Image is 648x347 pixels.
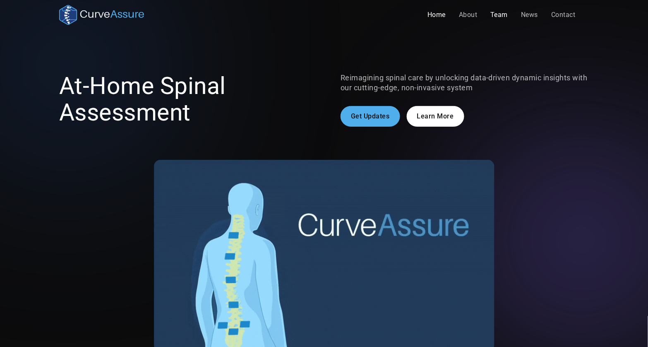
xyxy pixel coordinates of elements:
[421,7,452,23] a: Home
[407,106,464,127] a: Learn More
[59,73,307,126] h1: At-Home Spinal Assessment
[341,106,400,127] a: Get Updates
[59,5,144,25] a: home
[545,7,583,23] a: Contact
[515,7,545,23] a: News
[484,7,515,23] a: Team
[452,7,484,23] a: About
[341,73,589,93] p: Reimagining spinal care by unlocking data-driven dynamic insights with our cutting-edge, non-inva...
